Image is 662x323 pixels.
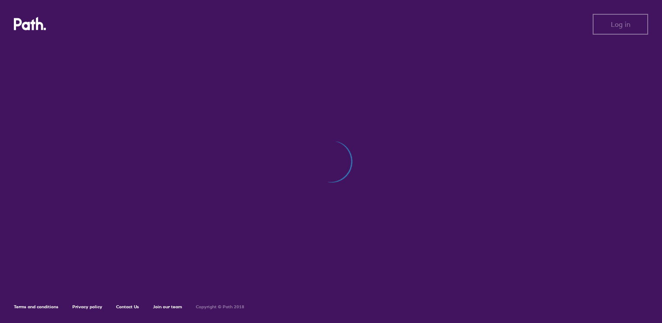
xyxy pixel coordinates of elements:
span: Log in [611,20,630,28]
a: Join our team [153,304,182,310]
button: Log in [593,14,648,35]
a: Privacy policy [72,304,102,310]
a: Contact Us [116,304,139,310]
h6: Copyright © Path 2018 [196,304,244,310]
a: Terms and conditions [14,304,58,310]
